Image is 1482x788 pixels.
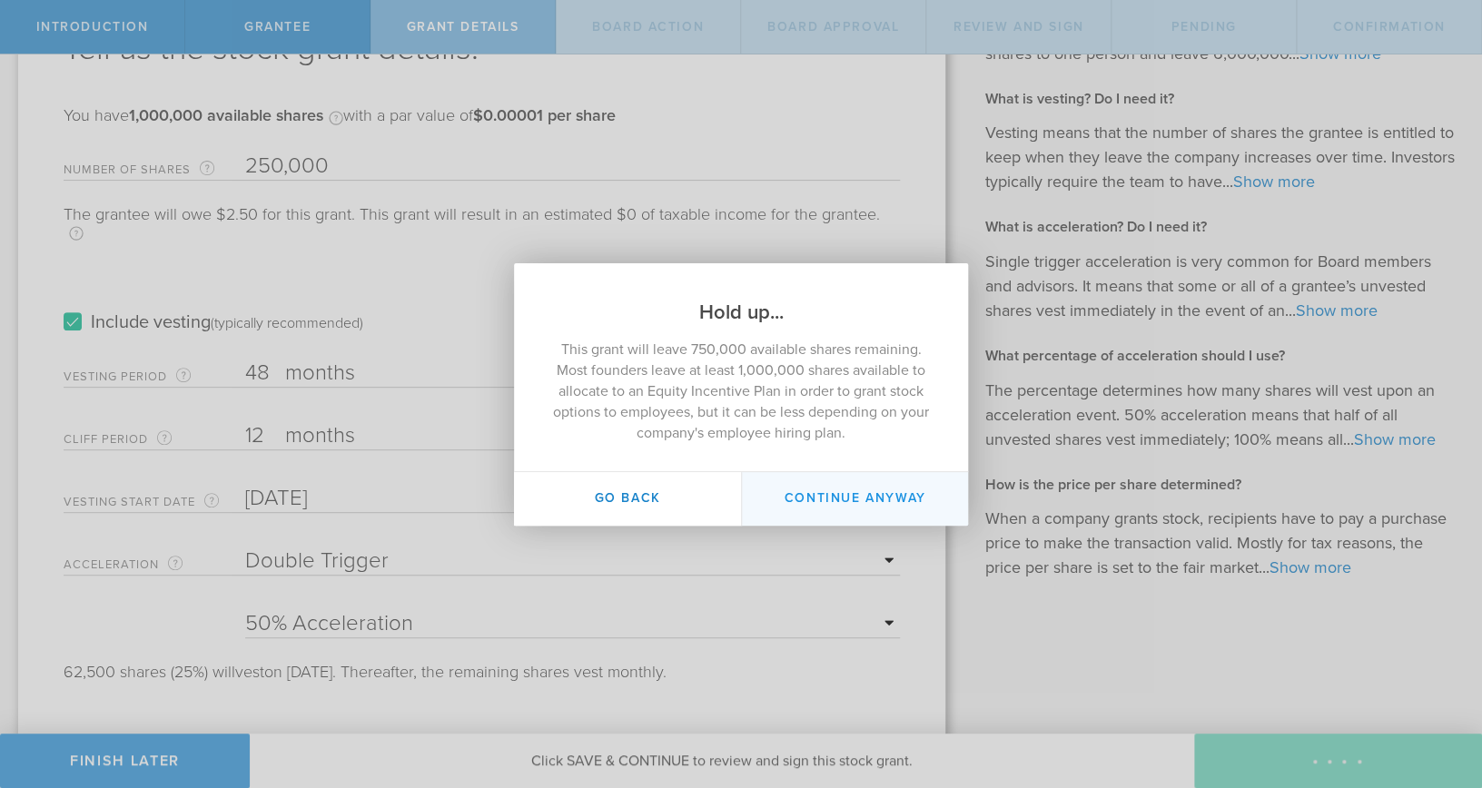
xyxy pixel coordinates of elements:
button: Continue Anyway [741,472,968,526]
iframe: Chat Widget [1391,646,1482,734]
h2: Hold up... [514,263,968,326]
p: This grant will leave 750,000 available shares remaining. Most founders leave at least 1,000,000 ... [550,340,932,444]
button: Go Back [514,472,741,526]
